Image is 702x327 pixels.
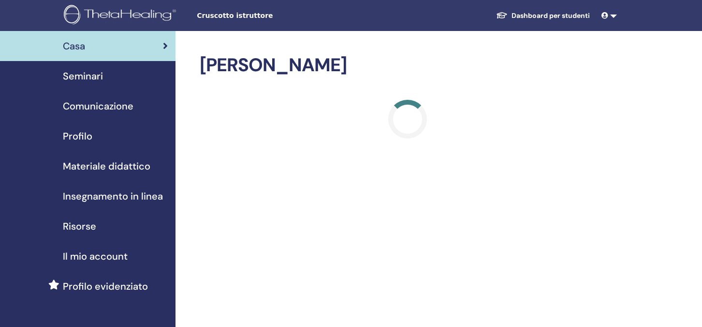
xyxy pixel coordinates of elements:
span: Seminari [63,69,103,83]
h2: [PERSON_NAME] [200,54,615,77]
span: Cruscotto istruttore [197,11,342,21]
span: Comunicazione [63,99,133,113]
img: logo.png [64,5,179,27]
img: graduation-cap-white.svg [496,11,508,19]
span: Materiale didattico [63,159,150,173]
a: Dashboard per studenti [488,7,598,25]
span: Profilo evidenziato [63,279,148,294]
span: Insegnamento in linea [63,189,163,203]
span: Il mio account [63,249,128,264]
span: Risorse [63,219,96,234]
span: Casa [63,39,85,53]
span: Profilo [63,129,92,143]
